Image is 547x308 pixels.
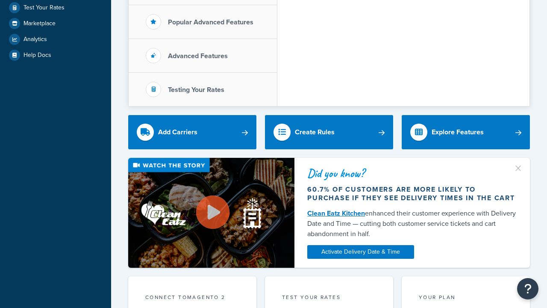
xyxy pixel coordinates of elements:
div: Add Carriers [158,126,197,138]
span: Marketplace [24,20,56,27]
div: Connect to Magento 2 [145,293,239,303]
a: Explore Features [402,115,530,149]
a: Clean Eatz Kitchen [307,208,365,218]
h3: Testing Your Rates [168,86,224,94]
span: Test Your Rates [24,4,65,12]
a: Marketplace [6,16,105,31]
a: Create Rules [265,115,393,149]
div: Create Rules [295,126,335,138]
a: Activate Delivery Date & Time [307,245,414,259]
span: Analytics [24,36,47,43]
h3: Popular Advanced Features [168,18,253,26]
div: Did you know? [307,167,517,179]
button: Open Resource Center [517,278,538,299]
a: Analytics [6,32,105,47]
div: Your Plan [419,293,513,303]
a: Add Carriers [128,115,256,149]
div: 60.7% of customers are more likely to purchase if they see delivery times in the cart [307,185,517,202]
img: Video thumbnail [128,158,294,268]
h3: Advanced Features [168,52,228,60]
div: Explore Features [432,126,484,138]
a: Help Docs [6,47,105,63]
span: Help Docs [24,52,51,59]
div: enhanced their customer experience with Delivery Date and Time — cutting both customer service ti... [307,208,517,239]
div: Test your rates [282,293,376,303]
